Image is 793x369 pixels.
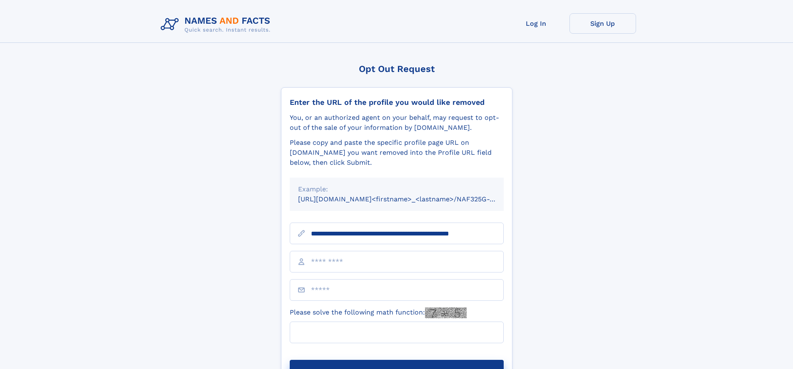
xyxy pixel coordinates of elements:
label: Please solve the following math function: [290,307,467,318]
div: You, or an authorized agent on your behalf, may request to opt-out of the sale of your informatio... [290,113,504,133]
div: Please copy and paste the specific profile page URL on [DOMAIN_NAME] you want removed into the Pr... [290,138,504,168]
img: Logo Names and Facts [157,13,277,36]
small: [URL][DOMAIN_NAME]<firstname>_<lastname>/NAF325G-xxxxxxxx [298,195,520,203]
a: Log In [503,13,569,34]
a: Sign Up [569,13,636,34]
div: Opt Out Request [281,64,512,74]
div: Enter the URL of the profile you would like removed [290,98,504,107]
div: Example: [298,184,495,194]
